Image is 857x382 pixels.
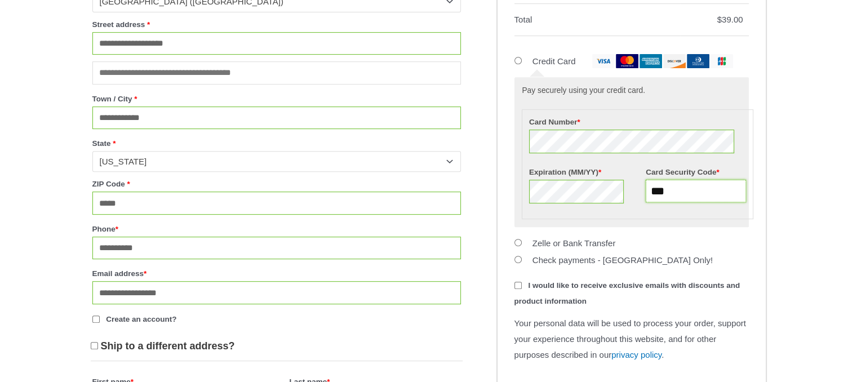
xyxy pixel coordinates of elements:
img: visa [592,54,615,68]
img: amex [640,54,662,68]
p: Your personal data will be used to process your order, support your experience throughout this we... [514,316,749,363]
p: Pay securely using your credit card. [522,85,740,97]
span: Create an account? [106,315,176,323]
label: Check payments - [GEOGRAPHIC_DATA] Only! [532,255,713,265]
fieldset: Payment Info [522,109,753,220]
label: Town / City [92,91,461,106]
label: Card Number [529,114,746,130]
label: ZIP Code [92,176,461,192]
input: Create an account? [92,316,100,323]
span: $ [717,15,722,24]
label: Expiration (MM/YY) [529,165,629,180]
img: jcb [711,54,733,68]
a: privacy policy [611,350,661,359]
label: Card Security Code [646,165,746,180]
label: Phone [92,221,461,237]
input: I would like to receive exclusive emails with discounts and product information [514,282,522,289]
span: Ship to a different address? [101,340,235,352]
th: Total [514,4,681,36]
label: Street address [92,17,461,32]
span: Florida [100,156,443,167]
label: Credit Card [532,56,733,66]
bdi: 39.00 [717,15,743,24]
img: mastercard [616,54,638,68]
input: Ship to a different address? [91,342,98,349]
label: Email address [92,266,461,281]
label: Zelle or Bank Transfer [532,238,616,248]
img: discover [663,54,686,68]
span: I would like to receive exclusive emails with discounts and product information [514,281,740,305]
label: State [92,136,461,151]
img: dinersclub [687,54,709,68]
span: State [92,151,461,172]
